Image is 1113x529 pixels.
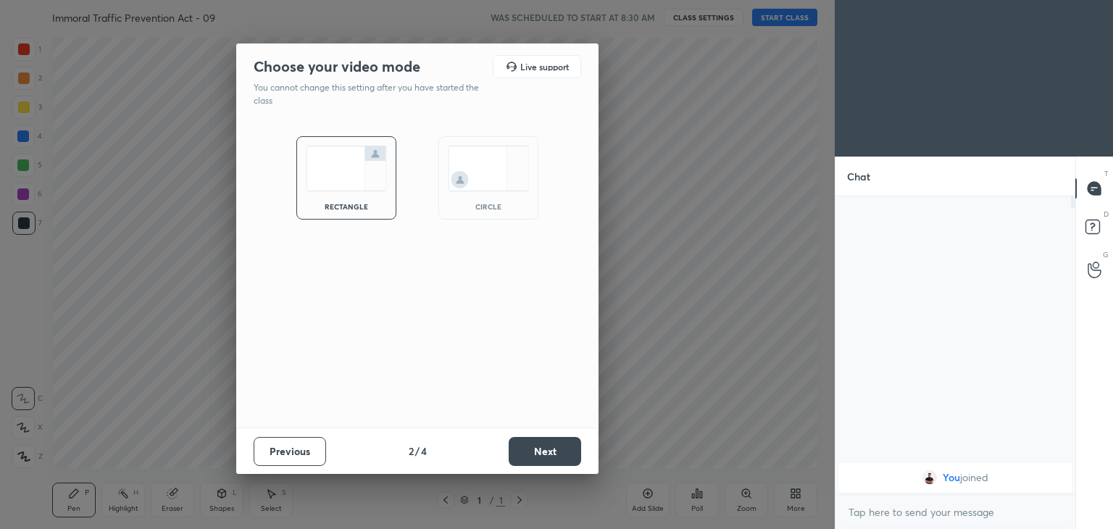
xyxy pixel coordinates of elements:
img: normalScreenIcon.ae25ed63.svg [306,146,387,191]
h4: 4 [421,443,427,459]
h4: / [415,443,420,459]
h5: Live support [520,62,569,71]
img: circleScreenIcon.acc0effb.svg [448,146,529,191]
span: You [943,472,960,483]
span: joined [960,472,988,483]
div: rectangle [317,203,375,210]
button: Next [509,437,581,466]
div: grid [835,460,1075,495]
p: D [1104,209,1109,220]
p: You cannot change this setting after you have started the class [254,81,488,107]
h2: Choose your video mode [254,57,420,76]
button: Previous [254,437,326,466]
div: circle [459,203,517,210]
p: G [1103,249,1109,260]
h4: 2 [409,443,414,459]
p: Chat [835,157,882,196]
p: T [1104,168,1109,179]
img: b8c68f5dadb04182a5d8bc92d9521b7b.jpg [922,470,937,485]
